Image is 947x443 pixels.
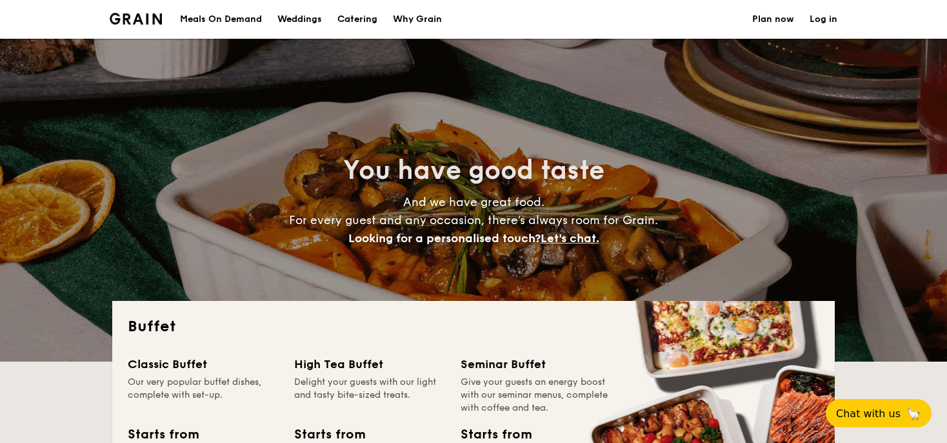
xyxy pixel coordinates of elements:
[128,355,279,373] div: Classic Buffet
[110,13,162,25] a: Logotype
[110,13,162,25] img: Grain
[461,355,612,373] div: Seminar Buffet
[128,316,819,337] h2: Buffet
[906,406,921,421] span: 🦙
[294,376,445,415] div: Delight your guests with our light and tasty bite-sized treats.
[343,155,604,186] span: You have good taste
[836,407,901,420] span: Chat with us
[541,231,599,245] span: Let's chat.
[348,231,541,245] span: Looking for a personalised touch?
[826,399,932,428] button: Chat with us🦙
[294,355,445,373] div: High Tea Buffet
[289,195,658,245] span: And we have great food. For every guest and any occasion, there’s always room for Grain.
[461,376,612,415] div: Give your guests an energy boost with our seminar menus, complete with coffee and tea.
[128,376,279,415] div: Our very popular buffet dishes, complete with set-up.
